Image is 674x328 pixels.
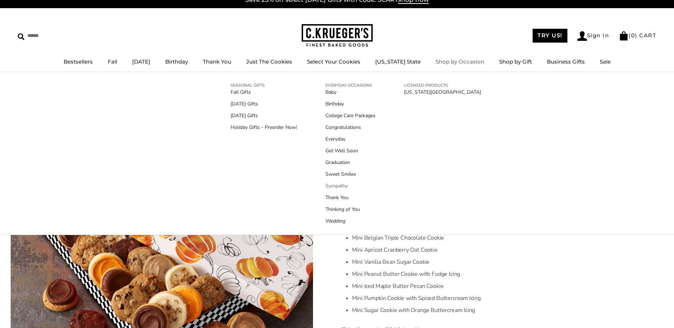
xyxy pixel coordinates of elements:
a: Thinking of You [325,206,376,213]
a: Sympathy [325,182,376,190]
a: [DATE] Gifts [231,112,297,119]
a: LICENSED PRODUCTS [404,82,481,88]
a: Thank You [325,194,376,201]
a: Fall [108,58,117,65]
li: Mini Peanut Butter Cookie with Fudge Icing [352,268,536,280]
a: Bestsellers [64,58,93,65]
a: Shop by Occasion [436,58,484,65]
img: Account [577,31,587,41]
li: Mini Pumpkin Cookie with Spiced Buttercream Icing [352,292,536,304]
a: Holiday Gifts - Preorder Now! [231,124,297,131]
a: Birthday [165,58,188,65]
a: Sign In [577,31,609,41]
a: EVERYDAY OCCASIONS [325,82,376,88]
li: Mini Iced Maple Butter Pecan Cookie [352,280,536,292]
li: Mini Belgian Triple Chocolate Cookie [352,232,536,244]
li: Mini Sugar Cookie with Orange Buttercream Icing [352,304,536,316]
a: Sale [600,58,611,65]
a: Everyday [325,135,376,143]
a: Just The Cookies [246,58,292,65]
a: Shop by Gift [499,58,532,65]
span: 0 [631,32,635,39]
a: TRY US! [533,29,567,43]
a: Birthday [325,100,376,108]
li: Mini Vanilla Bean Sugar Cookie [352,256,536,268]
img: Bag [619,31,629,40]
a: SEASONAL GIFTS [231,82,297,88]
a: Thank You [203,58,231,65]
img: C.KRUEGER'S [302,24,373,47]
a: Fall Gifts [231,88,297,96]
a: Baby [325,88,376,96]
a: (0) CART [619,32,656,39]
img: Search [18,33,25,40]
a: Graduation [325,159,376,166]
input: Search [18,30,102,41]
a: Wedding [325,217,376,225]
a: [DATE] [132,58,150,65]
a: [DATE] Gifts [231,100,297,108]
a: Get Well Soon [325,147,376,154]
a: [US_STATE] State [375,58,421,65]
a: Congratulations [325,124,376,131]
iframe: Sign Up via Text for Offers [6,301,74,322]
a: Business Gifts [547,58,585,65]
a: Sweet Smiles [325,170,376,178]
a: College Care Packages [325,112,376,119]
a: Select Your Cookies [307,58,360,65]
a: [US_STATE][GEOGRAPHIC_DATA] [404,88,481,96]
li: Mini Apricot Cranberry Oat Cookie [352,244,536,256]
